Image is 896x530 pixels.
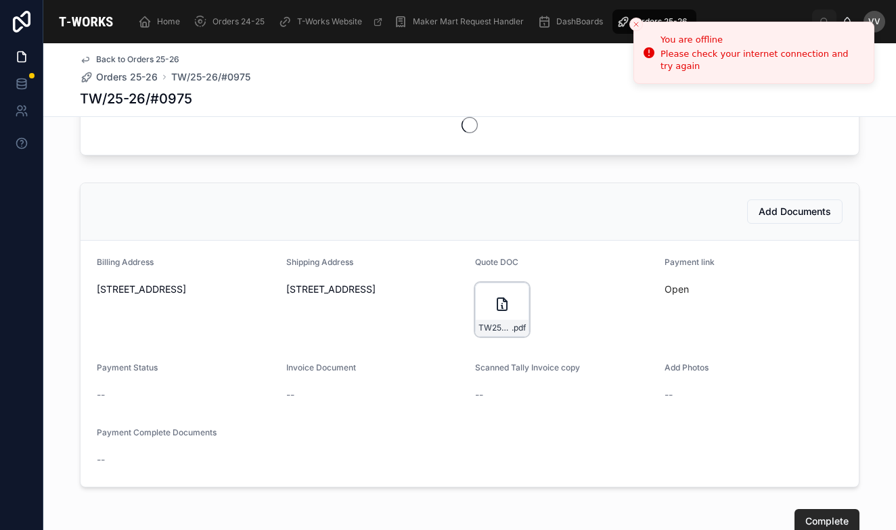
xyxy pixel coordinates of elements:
button: Close toast [629,18,643,31]
span: Home [157,16,180,27]
span: Shipping Address [286,257,353,267]
div: You are offline [660,33,863,47]
span: VV [868,16,880,27]
a: T-Works Website [274,9,390,34]
span: [STREET_ADDRESS] [97,283,275,296]
span: Payment Complete Documents [97,427,217,437]
span: -- [97,388,105,402]
span: Quote DOC [475,257,518,267]
span: Orders 25-26 [96,70,158,84]
div: Please check your internet connection and try again [660,48,863,72]
span: Add Photos [665,362,709,372]
a: Back to Orders 25-26 [80,54,179,65]
button: Add Documents [747,199,843,224]
span: DashBoards [556,16,603,27]
a: Orders 24-25 [189,9,274,34]
span: Maker Mart Request Handler [413,16,524,27]
span: Invoice Document [286,362,356,372]
span: TW25-26#0975-(1) [478,322,512,333]
span: [STREET_ADDRESS] [286,283,465,296]
span: -- [97,453,105,466]
span: -- [475,388,483,402]
a: Orders 25-26 [80,70,158,84]
a: Home [134,9,189,34]
h1: TW/25-26/#0975 [80,89,192,108]
span: -- [286,388,294,402]
span: Payment Status [97,362,158,372]
span: Payment link [665,257,715,267]
a: Orders 25-26 [612,9,696,34]
span: T-Works Website [297,16,362,27]
span: Add Documents [759,205,831,218]
span: Back to Orders 25-26 [96,54,179,65]
span: Billing Address [97,257,154,267]
span: -- [665,388,673,402]
span: Scanned Tally Invoice copy [475,362,580,372]
span: Complete [805,514,849,528]
div: scrollable content [129,7,812,37]
a: Maker Mart Request Handler [390,9,533,34]
span: Orders 24-25 [212,16,265,27]
a: DashBoards [533,9,612,34]
a: Open [665,283,689,295]
span: .pdf [512,322,526,333]
img: App logo [54,11,118,32]
a: TW/25-26/#0975 [171,70,250,84]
